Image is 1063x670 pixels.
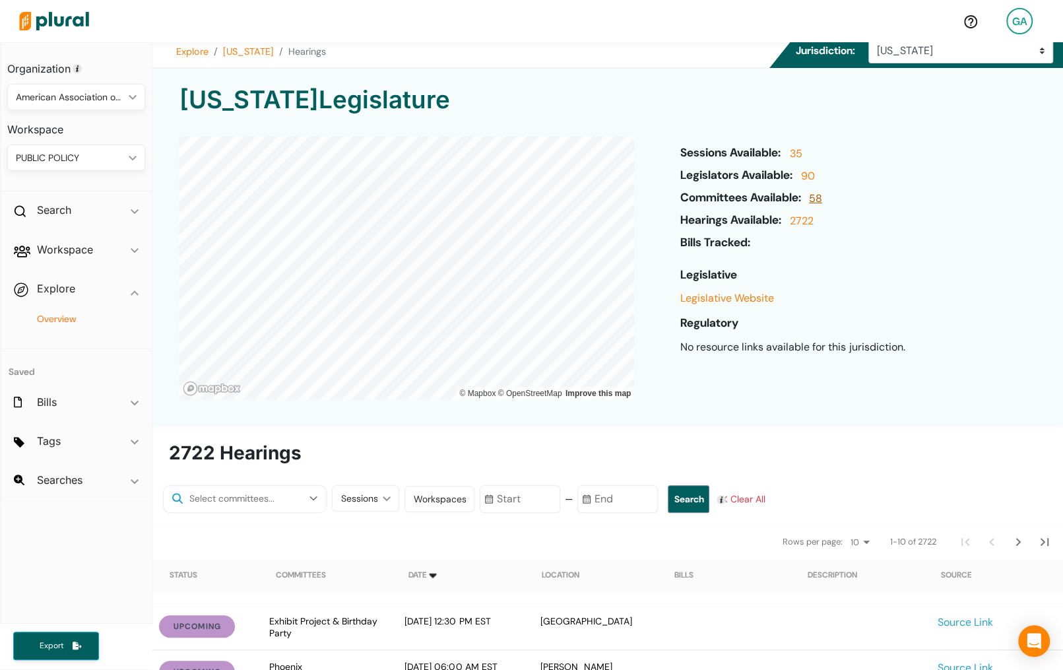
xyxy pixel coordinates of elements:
[170,556,209,593] div: Status
[938,615,993,629] a: Source Link
[394,615,530,639] div: [DATE] 12:30 PM EST
[168,442,301,465] h2: 2722 Hearings
[680,291,774,312] a: Legislative Website
[680,168,797,185] h6: Legislators Available:
[715,494,727,506] div: Tooltip anchor
[787,213,814,236] a: 2722
[37,203,71,217] h2: Search
[152,69,1063,121] h1: [US_STATE] Legislature
[179,136,634,400] canvas: Map
[680,306,905,353] span: No resource links available for this jurisdiction.
[37,473,82,487] h2: Searches
[480,485,560,513] input: Start
[940,570,971,580] div: Source
[680,191,806,208] h6: Committees Available:
[674,570,693,580] div: Bills
[940,556,971,593] div: Source
[808,556,857,593] div: Description
[996,3,1043,40] a: GA
[186,491,301,506] input: Select committees...
[340,492,377,506] div: Sessions
[680,306,905,333] h6: Regulatory
[13,632,99,660] button: Export
[890,535,936,549] span: 1-10 of 2722
[1006,8,1033,34] div: GA
[275,570,325,580] div: Committees
[459,389,496,398] a: Mapbox
[979,529,1005,555] button: Previous Page
[16,151,123,165] div: PUBLIC POLICY
[37,242,93,257] h2: Workspace
[7,110,145,139] h3: Workspace
[680,236,757,253] h6: Bills Tracked:
[720,485,768,513] button: Clear All
[498,389,562,398] a: OpenStreetMap
[680,146,786,163] h6: Sessions Available:
[20,313,139,325] a: Overview
[37,395,57,409] h2: Bills
[1031,529,1058,555] button: Last Page
[273,45,325,59] li: Hearings
[786,146,802,168] a: 35
[680,258,905,285] h6: Legislative
[952,529,979,555] button: First Page
[275,556,325,593] div: Committees
[730,492,765,506] span: Clear All
[542,570,579,580] div: Location
[222,45,273,59] a: [US_STATE]
[674,556,693,593] div: Bills
[176,45,208,59] a: Explore
[183,381,241,396] a: Mapbox logo
[542,556,579,593] div: Location
[174,620,220,632] span: upcoming
[37,434,61,448] h2: Tags
[806,191,822,213] a: 58
[1005,529,1031,555] button: Next Page
[30,640,73,652] span: Export
[565,389,631,398] a: Map feedback
[16,90,123,104] div: American Association of Public Policy Professionals
[530,615,666,639] div: [GEOGRAPHIC_DATA]
[783,535,843,549] span: Rows per page:
[577,485,658,513] input: End
[808,570,857,580] div: Description
[680,213,786,230] h6: Hearings Available:
[1,349,152,382] h4: Saved
[7,50,145,79] h3: Organization
[143,32,325,71] nav: breadcrumb
[37,281,75,296] h2: Explore
[413,492,466,506] div: Workspaces
[269,615,383,639] div: Exhibit Project & Birthday Party
[159,615,235,638] button: upcoming
[71,63,83,75] div: Tooltip anchor
[408,556,439,593] div: Date
[170,570,197,580] div: Status
[797,168,814,191] a: 90
[668,485,709,513] button: Search
[1018,625,1050,657] div: Open Intercom Messenger
[408,570,427,580] div: Date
